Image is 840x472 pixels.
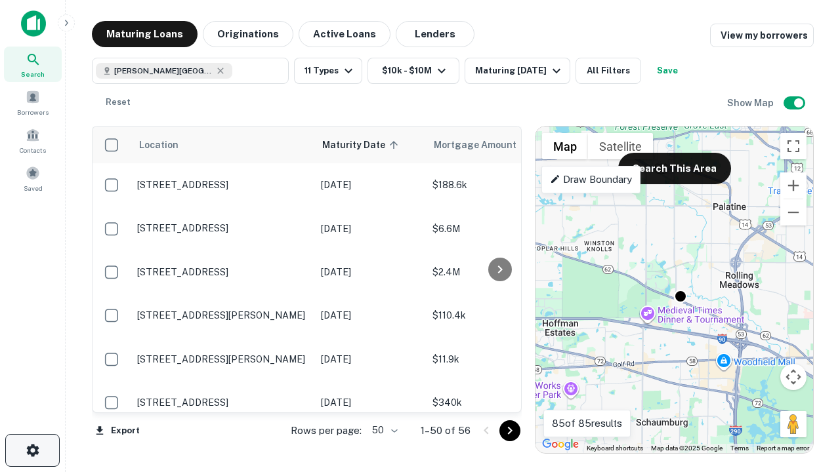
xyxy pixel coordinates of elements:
div: Maturing [DATE] [475,63,564,79]
p: [STREET_ADDRESS] [137,266,308,278]
p: [STREET_ADDRESS] [137,222,308,234]
a: Saved [4,161,62,196]
button: Active Loans [299,21,390,47]
button: Search This Area [618,153,731,184]
button: Go to next page [499,420,520,441]
p: 85 of 85 results [552,416,622,431]
a: Contacts [4,123,62,158]
a: Borrowers [4,85,62,120]
span: Location [138,137,178,153]
button: Reset [97,89,139,115]
button: Originations [203,21,293,47]
img: capitalize-icon.png [21,10,46,37]
p: [DATE] [321,265,419,279]
button: Maturing [DATE] [465,58,570,84]
p: [STREET_ADDRESS] [137,179,308,191]
button: Show satellite imagery [588,133,653,159]
button: All Filters [576,58,641,84]
p: $340k [432,395,564,410]
span: Maturity Date [322,137,402,153]
span: Borrowers [17,107,49,117]
a: Open this area in Google Maps (opens a new window) [539,436,582,453]
p: [DATE] [321,222,419,236]
div: 50 [367,421,400,440]
p: 1–50 of 56 [421,423,471,439]
a: Report a map error [757,444,809,452]
p: [DATE] [321,308,419,323]
p: [STREET_ADDRESS] [137,397,308,408]
button: Export [92,421,143,441]
button: Zoom in [780,172,807,199]
th: Location [131,127,314,163]
iframe: Chat Widget [774,325,840,388]
th: Mortgage Amount [426,127,570,163]
h6: Show Map [727,96,776,110]
button: Maturing Loans [92,21,198,47]
button: Lenders [396,21,474,47]
p: $2.4M [432,265,564,279]
p: $11.9k [432,352,564,366]
a: View my borrowers [710,24,814,47]
p: [DATE] [321,395,419,410]
span: Saved [24,183,43,193]
div: 0 0 [535,127,813,453]
button: Show street map [542,133,588,159]
span: Map data ©2025 Google [651,444,723,452]
p: [STREET_ADDRESS][PERSON_NAME] [137,353,308,365]
p: $188.6k [432,178,564,192]
button: Toggle fullscreen view [780,133,807,159]
span: Search [21,69,45,79]
img: Google [539,436,582,453]
p: [DATE] [321,178,419,192]
p: [STREET_ADDRESS][PERSON_NAME] [137,309,308,321]
span: Mortgage Amount [434,137,534,153]
p: [DATE] [321,352,419,366]
a: Search [4,47,62,82]
a: Terms (opens in new tab) [730,444,749,452]
span: [PERSON_NAME][GEOGRAPHIC_DATA], [GEOGRAPHIC_DATA] [114,65,213,77]
button: $10k - $10M [367,58,459,84]
button: 11 Types [294,58,362,84]
p: $6.6M [432,222,564,236]
p: Rows per page: [291,423,362,439]
button: Keyboard shortcuts [587,444,643,453]
span: Contacts [20,145,46,155]
p: Draw Boundary [550,172,632,187]
button: Zoom out [780,199,807,226]
button: Drag Pegman onto the map to open Street View [780,411,807,437]
p: $110.4k [432,308,564,323]
button: Save your search to get updates of matches that match your search criteria. [646,58,688,84]
th: Maturity Date [314,127,426,163]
